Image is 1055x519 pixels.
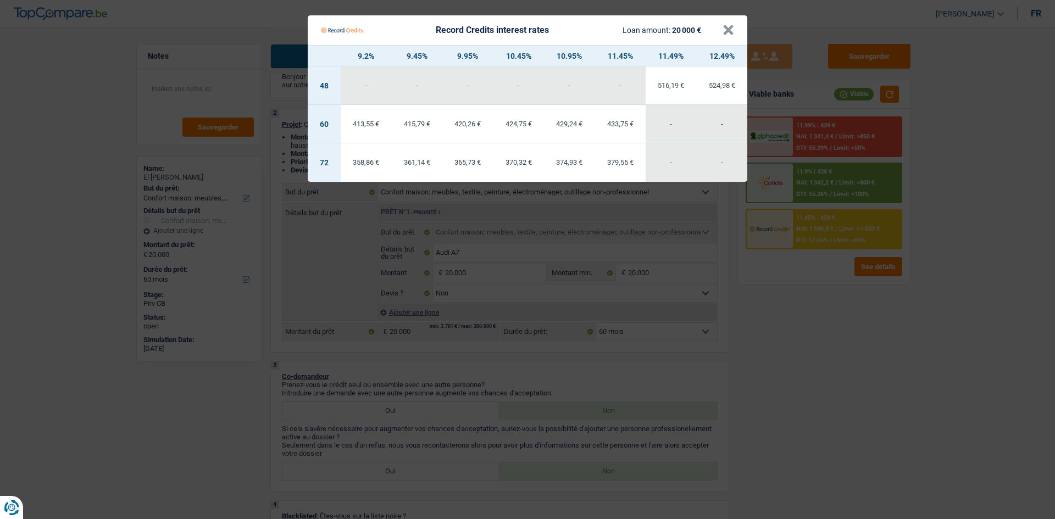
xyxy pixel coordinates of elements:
[646,82,697,89] div: 516,19 €
[723,25,734,36] button: ×
[321,20,363,41] img: Record Credits
[697,120,748,127] div: -
[341,46,392,66] th: 9.2%
[341,159,392,166] div: 358,86 €
[392,120,443,127] div: 415,79 €
[646,120,697,127] div: -
[436,26,549,35] div: Record Credits interest rates
[392,82,443,89] div: -
[442,120,493,127] div: 420,26 €
[623,26,670,35] span: Loan amount:
[697,159,748,166] div: -
[392,159,443,166] div: 361,14 €
[493,46,545,66] th: 10.45%
[595,159,646,166] div: 379,55 €
[544,120,595,127] div: 429,24 €
[308,66,341,105] td: 48
[544,159,595,166] div: 374,93 €
[544,46,595,66] th: 10.95%
[595,120,646,127] div: 433,75 €
[442,46,493,66] th: 9.95%
[442,159,493,166] div: 365,73 €
[595,46,646,66] th: 11.45%
[442,82,493,89] div: -
[493,82,545,89] div: -
[308,105,341,143] td: 60
[493,120,545,127] div: 424,75 €
[672,26,701,35] span: 20 000 €
[341,82,392,89] div: -
[493,159,545,166] div: 370,32 €
[595,82,646,89] div: -
[697,82,748,89] div: 524,98 €
[697,46,748,66] th: 12.49%
[646,46,697,66] th: 11.49%
[308,143,341,182] td: 72
[392,46,443,66] th: 9.45%
[341,120,392,127] div: 413,55 €
[544,82,595,89] div: -
[646,159,697,166] div: -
